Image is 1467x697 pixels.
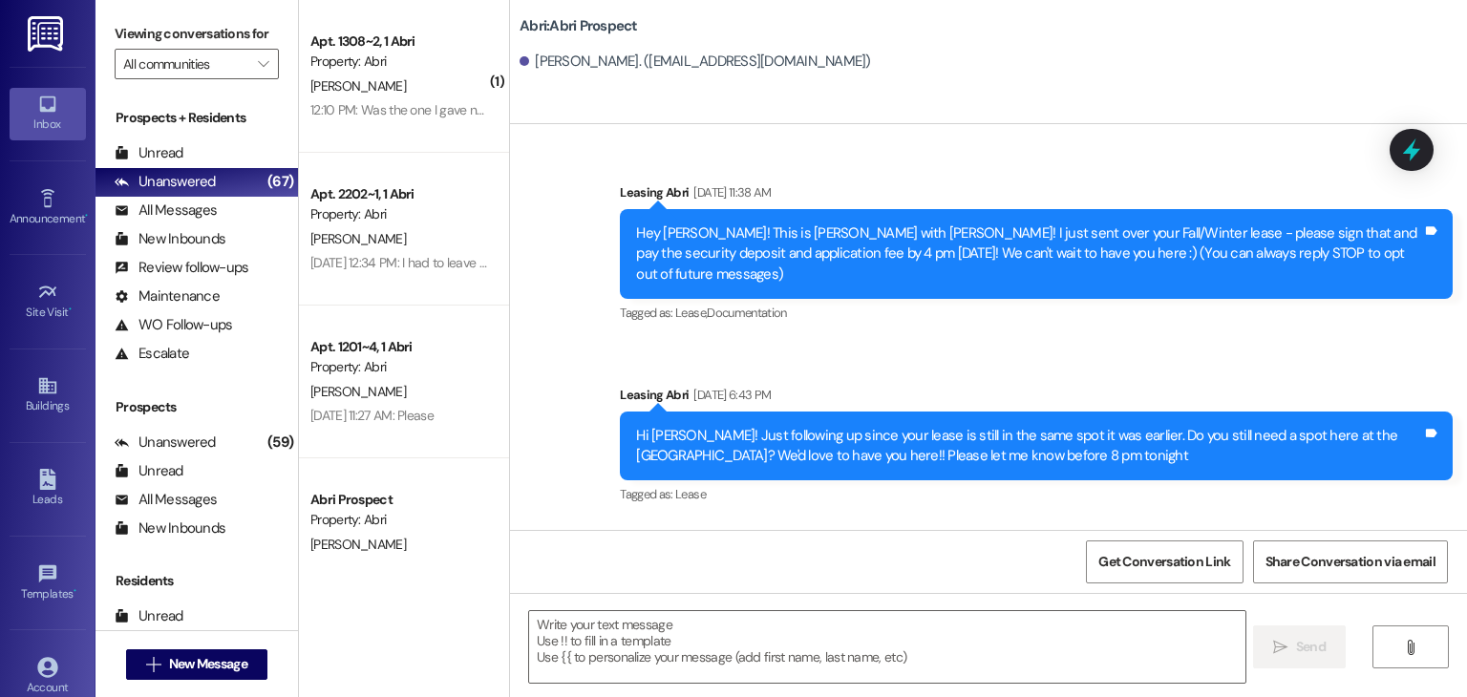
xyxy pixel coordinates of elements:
[310,407,434,424] div: [DATE] 11:27 AM: Please
[69,303,72,316] span: •
[115,461,183,481] div: Unread
[1403,640,1417,655] i: 
[707,305,787,321] span: Documentation
[96,108,298,128] div: Prospects + Residents
[123,49,248,79] input: All communities
[10,370,86,421] a: Buildings
[1098,552,1230,572] span: Get Conversation Link
[115,201,217,221] div: All Messages
[263,167,298,197] div: (67)
[310,383,406,400] span: [PERSON_NAME]
[115,518,225,539] div: New Inbounds
[28,16,67,52] img: ResiDesk Logo
[310,510,487,530] div: Property: Abri
[146,657,160,672] i: 
[1253,540,1448,583] button: Share Conversation via email
[310,337,487,357] div: Apt. 1201~4, 1 Abri
[310,101,521,118] div: 12:10 PM: Was the one I gave not gold?
[1253,625,1346,668] button: Send
[115,19,279,49] label: Viewing conversations for
[310,204,487,224] div: Property: Abri
[675,305,707,321] span: Lease ,
[310,77,406,95] span: [PERSON_NAME]
[10,276,86,327] a: Site Visit •
[115,344,189,364] div: Escalate
[263,428,298,457] div: (59)
[310,357,487,377] div: Property: Abri
[74,584,76,598] span: •
[689,182,771,202] div: [DATE] 11:38 AM
[689,385,771,405] div: [DATE] 6:43 PM
[1086,540,1243,583] button: Get Conversation Link
[620,385,1453,412] div: Leasing Abri
[115,229,225,249] div: New Inbounds
[115,490,217,510] div: All Messages
[620,182,1453,209] div: Leasing Abri
[310,536,406,553] span: [PERSON_NAME]
[115,433,216,453] div: Unanswered
[520,16,638,36] b: Abri: Abri Prospect
[85,209,88,222] span: •
[310,560,1349,577] div: [DATE] 11:22 AM: Hi there, this is [PERSON_NAME], I was set to check in early [DATE] and no one i...
[310,184,487,204] div: Apt. 2202~1, 1 Abri
[10,463,86,515] a: Leads
[636,223,1422,285] div: Hey [PERSON_NAME]! This is [PERSON_NAME] with [PERSON_NAME]! I just sent over your Fall/Winter le...
[310,32,487,52] div: Apt. 1308~2, 1 Abri
[10,558,86,609] a: Templates •
[636,426,1422,467] div: Hi [PERSON_NAME]! Just following up since your lease is still in the same spot it was earlier. Do...
[115,606,183,626] div: Unread
[96,397,298,417] div: Prospects
[1273,640,1287,655] i: 
[10,88,86,139] a: Inbox
[115,258,248,278] div: Review follow-ups
[1296,637,1326,657] span: Send
[115,143,183,163] div: Unread
[115,315,232,335] div: WO Follow-ups
[310,254,1361,271] div: [DATE] 12:34 PM: I had to leave for work but everything's moved out and it's clean I was wanting ...
[310,490,487,510] div: Abri Prospect
[126,649,267,680] button: New Message
[620,299,1453,327] div: Tagged as:
[115,172,216,192] div: Unanswered
[96,571,298,591] div: Residents
[1265,552,1435,572] span: Share Conversation via email
[258,56,268,72] i: 
[310,230,406,247] span: [PERSON_NAME]
[620,480,1453,508] div: Tagged as:
[310,52,487,72] div: Property: Abri
[169,654,247,674] span: New Message
[520,52,871,72] div: [PERSON_NAME]. ([EMAIL_ADDRESS][DOMAIN_NAME])
[675,486,706,502] span: Lease
[115,286,220,306] div: Maintenance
